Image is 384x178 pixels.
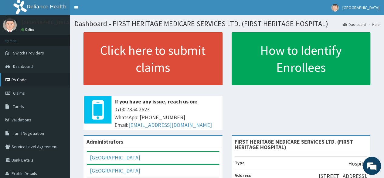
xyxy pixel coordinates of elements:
[13,90,25,96] span: Claims
[100,3,114,18] div: Minimize live chat window
[232,32,371,85] a: How to Identify Enrollees
[13,131,44,136] span: Tariff Negotiation
[21,27,36,32] a: Online
[114,98,197,105] b: If you have any issue, reach us on:
[366,22,379,27] li: Here
[83,32,223,85] a: Click here to submit claims
[348,160,367,168] p: Hospital
[342,5,379,10] span: [GEOGRAPHIC_DATA]
[35,51,84,113] span: We're online!
[235,138,353,151] strong: FIRST HERITAGE MEDICARE SERVICES LTD. (FIRST HERITAGE HOSPITAL)
[13,104,24,109] span: Tariffs
[13,64,33,69] span: Dashboard
[114,106,219,129] span: 0700 7354 2623 WhatsApp: [PHONE_NUMBER] Email:
[343,22,366,27] a: Dashboard
[11,30,25,46] img: d_794563401_company_1708531726252_794563401
[128,121,212,128] a: [EMAIL_ADDRESS][DOMAIN_NAME]
[74,20,379,28] h1: Dashboard - FIRST HERITAGE MEDICARE SERVICES LTD. (FIRST HERITAGE HOSPITAL)
[235,160,245,166] b: Type
[3,116,116,137] textarea: Type your message and hit 'Enter'
[32,34,102,42] div: Chat with us now
[331,4,339,12] img: User Image
[13,50,44,56] span: Switch Providers
[3,18,17,32] img: User Image
[21,20,71,25] p: [GEOGRAPHIC_DATA]
[87,138,123,145] b: Administrators
[235,173,251,178] b: Address
[90,167,140,174] a: [GEOGRAPHIC_DATA]
[90,154,140,161] a: [GEOGRAPHIC_DATA]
